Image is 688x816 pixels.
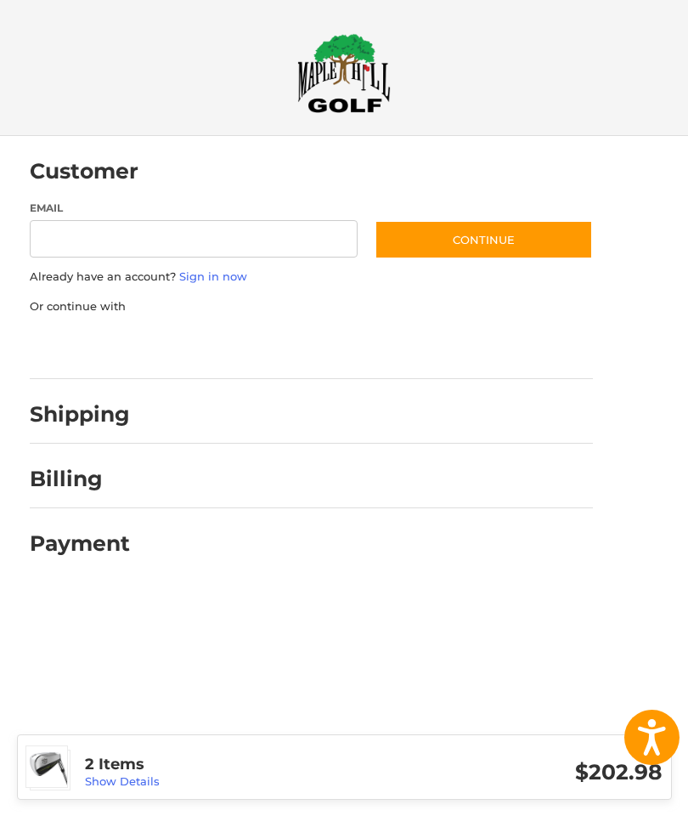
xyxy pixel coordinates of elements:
[30,269,593,286] p: Already have an account?
[297,33,391,113] img: Maple Hill Golf
[30,530,130,557] h2: Payment
[375,220,593,259] button: Continue
[168,331,296,362] iframe: PayPal-paylater
[30,201,358,216] label: Email
[85,755,374,774] h3: 2 Items
[85,774,160,788] a: Show Details
[179,269,247,283] a: Sign in now
[374,759,663,785] h3: $202.98
[26,746,67,787] img: Wilson Staff Launch Pad 2 Single Iron
[30,466,129,492] h2: Billing
[30,158,138,184] h2: Customer
[30,401,130,428] h2: Shipping
[24,331,151,362] iframe: PayPal-paypal
[30,298,593,315] p: Or continue with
